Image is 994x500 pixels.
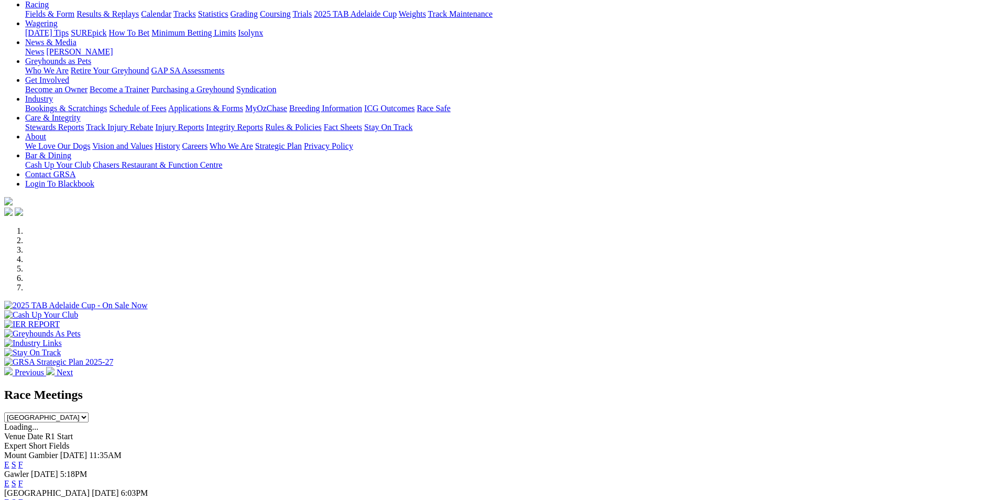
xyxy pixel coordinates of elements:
[4,348,61,357] img: Stay On Track
[151,28,236,37] a: Minimum Betting Limits
[4,368,46,377] a: Previous
[25,160,91,169] a: Cash Up Your Club
[25,66,69,75] a: Who We Are
[25,151,71,160] a: Bar & Dining
[4,320,60,329] img: IER REPORT
[25,57,91,66] a: Greyhounds as Pets
[18,479,23,488] a: F
[25,94,53,103] a: Industry
[4,451,58,460] span: Mount Gambier
[25,104,107,113] a: Bookings & Scratchings
[93,160,222,169] a: Chasers Restaurant & Function Centre
[4,388,990,402] h2: Race Meetings
[155,142,180,150] a: History
[25,38,77,47] a: News & Media
[4,301,148,310] img: 2025 TAB Adelaide Cup - On Sale Now
[25,9,74,18] a: Fields & Form
[25,28,69,37] a: [DATE] Tips
[198,9,228,18] a: Statistics
[25,47,44,56] a: News
[4,208,13,216] img: facebook.svg
[92,488,119,497] span: [DATE]
[71,28,106,37] a: SUREpick
[245,104,287,113] a: MyOzChase
[292,9,312,18] a: Trials
[25,132,46,141] a: About
[238,28,263,37] a: Isolynx
[151,85,234,94] a: Purchasing a Greyhound
[71,66,149,75] a: Retire Your Greyhound
[25,104,990,113] div: Industry
[4,441,27,450] span: Expert
[260,9,291,18] a: Coursing
[15,368,44,377] span: Previous
[182,142,207,150] a: Careers
[399,9,426,18] a: Weights
[25,85,990,94] div: Get Involved
[45,432,73,441] span: R1 Start
[4,310,78,320] img: Cash Up Your Club
[25,160,990,170] div: Bar & Dining
[231,9,258,18] a: Grading
[12,460,16,469] a: S
[109,28,150,37] a: How To Bet
[4,339,62,348] img: Industry Links
[25,142,90,150] a: We Love Our Dogs
[25,9,990,19] div: Racing
[60,451,88,460] span: [DATE]
[314,9,397,18] a: 2025 TAB Adelaide Cup
[25,142,990,151] div: About
[25,123,84,132] a: Stewards Reports
[89,451,122,460] span: 11:35AM
[121,488,148,497] span: 6:03PM
[289,104,362,113] a: Breeding Information
[236,85,276,94] a: Syndication
[25,19,58,28] a: Wagering
[4,470,29,479] span: Gawler
[27,432,43,441] span: Date
[4,460,9,469] a: E
[4,367,13,375] img: chevron-left-pager-white.svg
[141,9,171,18] a: Calendar
[49,441,69,450] span: Fields
[15,208,23,216] img: twitter.svg
[364,123,412,132] a: Stay On Track
[173,9,196,18] a: Tracks
[25,85,88,94] a: Become an Owner
[57,368,73,377] span: Next
[86,123,153,132] a: Track Injury Rebate
[25,28,990,38] div: Wagering
[151,66,225,75] a: GAP SA Assessments
[31,470,58,479] span: [DATE]
[364,104,414,113] a: ICG Outcomes
[265,123,322,132] a: Rules & Policies
[25,179,94,188] a: Login To Blackbook
[4,432,25,441] span: Venue
[4,329,81,339] img: Greyhounds As Pets
[428,9,493,18] a: Track Maintenance
[210,142,253,150] a: Who We Are
[206,123,263,132] a: Integrity Reports
[46,47,113,56] a: [PERSON_NAME]
[77,9,139,18] a: Results & Replays
[155,123,204,132] a: Injury Reports
[25,113,81,122] a: Care & Integrity
[255,142,302,150] a: Strategic Plan
[25,66,990,75] div: Greyhounds as Pets
[25,123,990,132] div: Care & Integrity
[29,441,47,450] span: Short
[304,142,353,150] a: Privacy Policy
[46,368,73,377] a: Next
[46,367,54,375] img: chevron-right-pager-white.svg
[25,75,69,84] a: Get Involved
[92,142,152,150] a: Vision and Values
[60,470,88,479] span: 5:18PM
[324,123,362,132] a: Fact Sheets
[12,479,16,488] a: S
[25,47,990,57] div: News & Media
[4,479,9,488] a: E
[168,104,243,113] a: Applications & Forms
[4,197,13,205] img: logo-grsa-white.png
[4,422,38,431] span: Loading...
[4,488,90,497] span: [GEOGRAPHIC_DATA]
